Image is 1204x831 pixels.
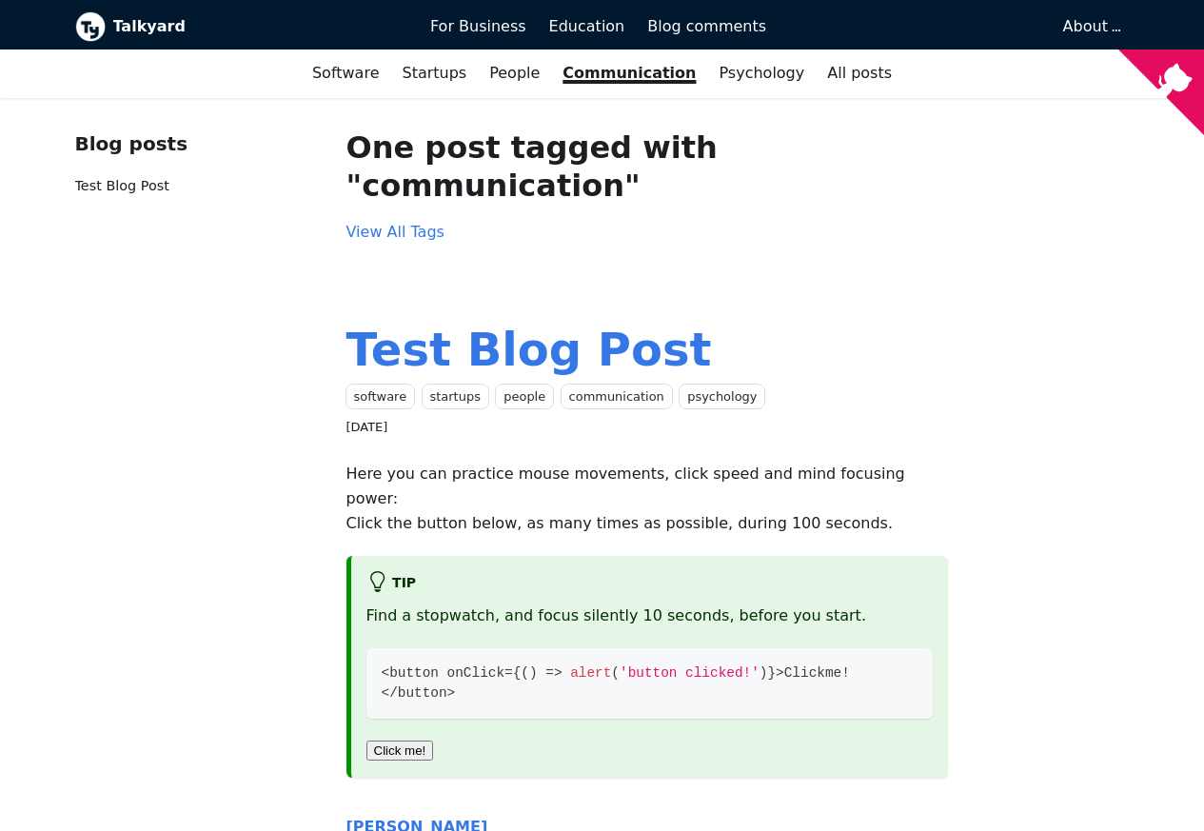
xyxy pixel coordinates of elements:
[390,57,478,89] a: Startups
[430,17,526,35] span: For Business
[707,57,816,89] a: Psychology
[767,665,776,681] span: }
[784,665,825,681] span: Click
[75,129,316,160] div: Blog posts
[760,665,768,681] span: )
[346,129,949,205] h1: One post tagged with "communication"
[825,665,841,681] span: me
[513,665,522,681] span: {
[570,665,611,681] span: alert
[841,665,850,681] span: !
[75,178,169,193] a: Test Blog Post
[345,384,416,409] a: software
[529,665,538,681] span: )
[301,57,391,89] a: Software
[551,57,707,89] a: Communication
[620,665,760,681] span: 'button clicked!'
[679,384,765,409] a: psychology
[561,384,673,409] a: communication
[366,741,434,761] button: Click me!
[776,665,784,681] span: >
[75,11,404,42] a: Talkyard logoTalkyard
[478,57,551,89] a: People
[389,665,504,681] span: button onClick
[389,685,398,701] span: /
[366,603,934,628] p: Find a stopwatch, and focus silently 10 seconds, before you start.
[346,223,444,241] a: View All Tags
[538,10,637,43] a: Education
[636,10,778,43] a: Blog comments
[75,129,316,213] nav: Blog recent posts navigation
[366,571,934,597] h5: tip
[422,384,489,409] a: startups
[549,17,625,35] span: Education
[504,665,513,681] span: =
[521,665,529,681] span: (
[419,10,538,43] a: For Business
[75,11,106,42] img: Talkyard logo
[382,665,390,681] span: <
[816,57,903,89] a: All posts
[382,685,390,701] span: <
[346,323,712,376] a: Test Blog Post
[495,384,554,409] a: people
[545,665,562,681] span: =>
[647,17,766,35] span: Blog comments
[113,14,404,39] b: Talkyard
[398,685,447,701] span: button
[611,665,620,681] span: (
[1063,17,1118,35] a: About
[447,685,456,701] span: >
[346,462,949,537] p: Here you can practice mouse movements, click speed and mind focusing power: Click the button belo...
[346,420,388,434] time: [DATE]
